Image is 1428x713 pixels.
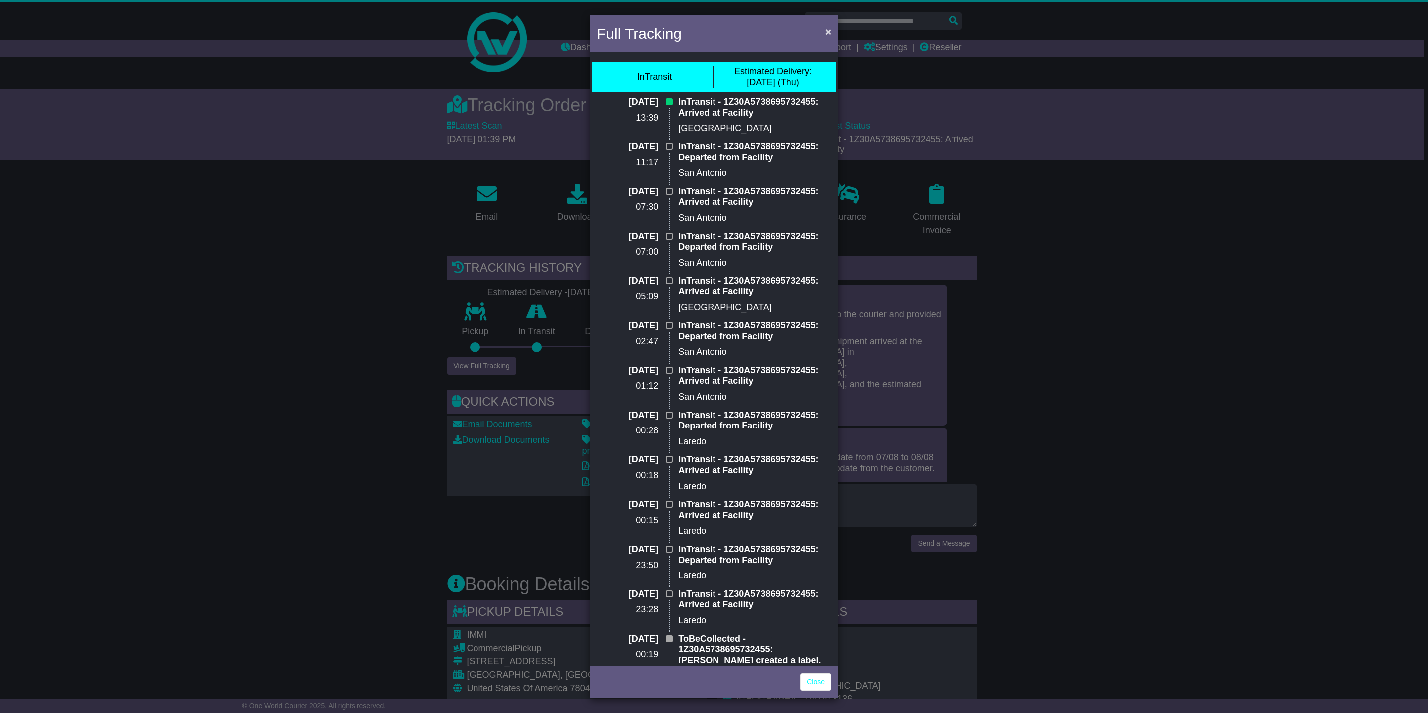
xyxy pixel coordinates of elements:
p: Laredo [678,436,831,447]
p: [DATE] [597,499,658,510]
p: [DATE] [597,320,658,331]
p: 02:47 [597,336,658,347]
h4: Full Tracking [597,22,682,45]
p: [DATE] [597,365,658,376]
div: InTransit [637,72,672,83]
p: [DATE] [597,142,658,152]
p: InTransit - 1Z30A5738695732455: Departed from Facility [678,410,831,431]
span: × [825,26,831,37]
p: [DATE] [597,544,658,555]
p: InTransit - 1Z30A5738695732455: Departed from Facility [678,320,831,342]
p: Laredo [678,615,831,626]
button: Close [820,21,836,42]
p: [DATE] [597,276,658,286]
p: InTransit - 1Z30A5738695732455: Arrived at Facility [678,454,831,476]
p: Laredo [678,570,831,581]
span: Estimated Delivery: [734,66,812,76]
p: InTransit - 1Z30A5738695732455: Arrived at Facility [678,97,831,118]
p: [DATE] [597,634,658,645]
p: 05:09 [597,291,658,302]
p: InTransit - 1Z30A5738695732455: Departed from Facility [678,231,831,253]
p: InTransit - 1Z30A5738695732455: Departed from Facility [678,142,831,163]
p: San Antonio [678,168,831,179]
p: ToBeCollected - 1Z30A5738695732455: [PERSON_NAME] created a label, UPS has not received the packa... [678,634,831,688]
p: [GEOGRAPHIC_DATA] [678,302,831,313]
p: [DATE] [597,97,658,108]
a: Close [800,673,831,691]
div: [DATE] (Thu) [734,66,812,88]
p: [DATE] [597,410,658,421]
p: 00:28 [597,426,658,436]
p: [DATE] [597,454,658,465]
p: InTransit - 1Z30A5738695732455: Departed from Facility [678,544,831,566]
p: [DATE] [597,231,658,242]
p: 00:19 [597,649,658,660]
p: 11:17 [597,157,658,168]
p: San Antonio [678,258,831,269]
p: InTransit - 1Z30A5738695732455: Arrived at Facility [678,365,831,387]
p: 00:18 [597,470,658,481]
p: [GEOGRAPHIC_DATA] [678,123,831,134]
p: 23:50 [597,560,658,571]
p: 07:00 [597,247,658,258]
p: San Antonio [678,347,831,358]
p: 13:39 [597,113,658,124]
p: Laredo [678,481,831,492]
p: InTransit - 1Z30A5738695732455: Arrived at Facility [678,186,831,208]
p: Laredo [678,526,831,537]
p: 07:30 [597,202,658,213]
p: 23:28 [597,604,658,615]
p: InTransit - 1Z30A5738695732455: Arrived at Facility [678,276,831,297]
p: InTransit - 1Z30A5738695732455: Arrived at Facility [678,499,831,521]
p: [DATE] [597,186,658,197]
p: 01:12 [597,381,658,392]
p: InTransit - 1Z30A5738695732455: Arrived at Facility [678,589,831,610]
p: San Antonio [678,213,831,224]
p: 00:15 [597,515,658,526]
p: [DATE] [597,589,658,600]
p: San Antonio [678,392,831,403]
